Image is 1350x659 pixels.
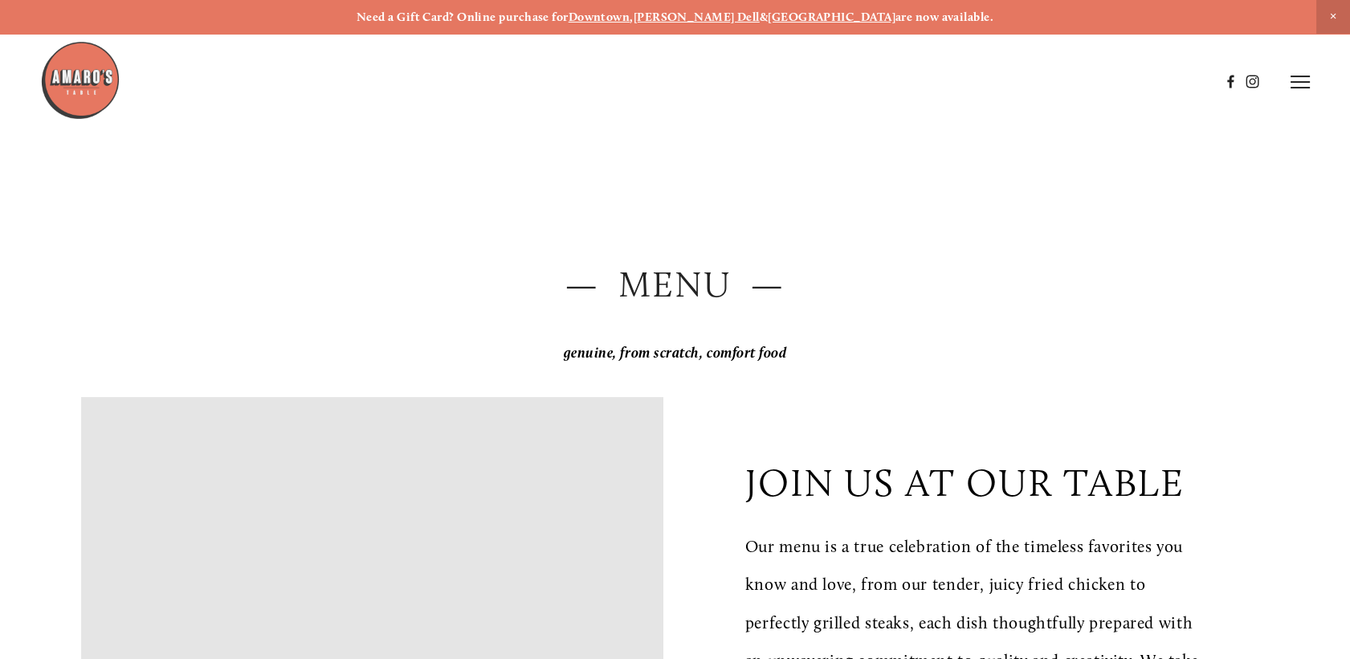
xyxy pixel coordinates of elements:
[40,40,120,121] img: Amaro's Table
[760,10,768,24] strong: &
[357,10,569,24] strong: Need a Gift Card? Online purchase for
[768,10,895,24] a: [GEOGRAPHIC_DATA]
[569,10,630,24] a: Downtown
[895,10,993,24] strong: are now available.
[81,260,1269,310] h2: — Menu —
[630,10,633,24] strong: ,
[564,344,787,362] em: genuine, from scratch, comfort food
[634,10,760,24] a: [PERSON_NAME] Dell
[745,460,1185,506] p: join us at our table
